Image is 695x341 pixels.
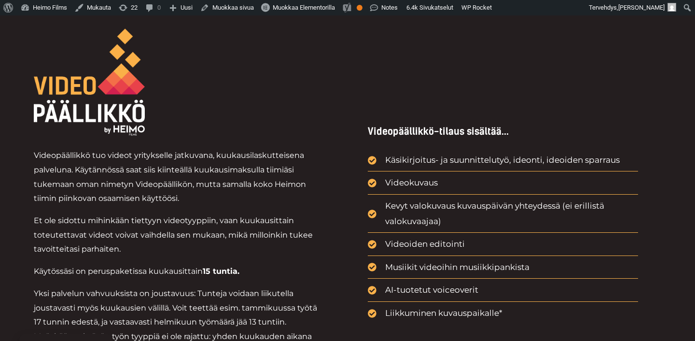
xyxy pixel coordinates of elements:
img: Videot yritykselle jatkuvana palveluna. Videopäällikkö-palvelun logo. Teksti Videopäällikkö by He... [34,28,145,136]
span: Käsikirjoitus- ja suunnittelutyö, ideonti, ideoiden sparraus [383,153,620,168]
p: Videopäällikkö-tilaus sisältää... [368,127,638,136]
span: Videoiden editointi [383,237,465,252]
strong: 15 tuntia. [203,267,239,276]
div: OK [357,5,362,11]
p: Käytössäsi on peruspaketissa kuukausittain [34,264,325,279]
span: Liikkuminen kuvauspaikalle* [383,306,502,321]
span: AI-tuotetut voiceoverit [383,283,478,298]
span: Kevyt valokuvaus kuvauspäivän yhteydessä (ei erillistä valokuvaajaa) [383,199,638,229]
span: Muokkaa Elementorilla [273,4,335,11]
p: Videopäällikkö tuo videot yritykselle jatkuvana, kuukausilaskutteisena palveluna. Käytännössä saa... [34,148,325,206]
span: Videokuvaus [383,175,438,191]
span: Musiikit videoihin musiikkipankista [383,260,529,275]
p: Et ole sidottu mihinkään tiettyyn videotyyppiin, vaan kuukausittain toteutettavat videot voivat v... [34,213,325,256]
span: [PERSON_NAME] [618,4,665,11]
